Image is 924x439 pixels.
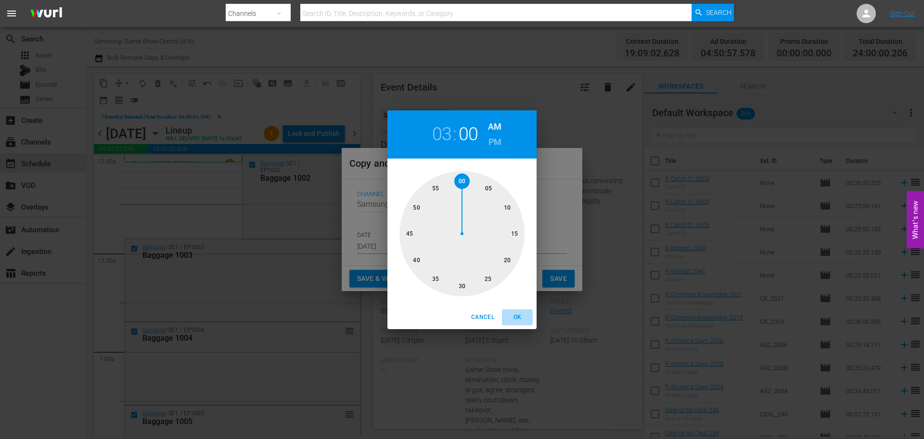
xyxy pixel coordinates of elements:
button: OK [502,309,533,325]
button: Open Feedback Widget [907,191,924,248]
button: AM [488,119,501,134]
h6: PM [488,134,501,150]
span: menu [6,8,17,19]
img: ans4CAIJ8jUAAAAAAAAAAAAAAAAAAAAAAAAgQb4GAAAAAAAAAAAAAAAAAAAAAAAAJMjXAAAAAAAAAAAAAAAAAAAAAAAAgAT5G... [23,2,69,25]
button: PM [488,134,501,150]
button: 03 [432,123,452,145]
span: OK [506,312,529,322]
button: Cancel [467,309,498,325]
h2: : [453,123,457,145]
a: Sign Out [890,10,915,17]
button: 00 [459,123,478,145]
span: Search [706,4,731,21]
span: Cancel [471,312,494,322]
